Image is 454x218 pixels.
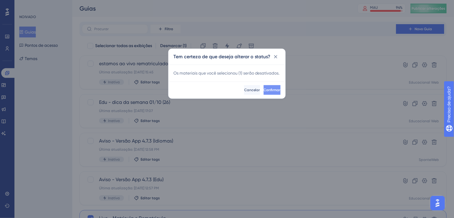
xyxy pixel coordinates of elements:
[173,71,280,75] span: Os materiais que você selecionou (1) serão desativados.
[264,88,281,92] span: Confirmar
[244,88,260,92] span: Cancelar
[14,2,50,9] span: Precisa de ajuda?
[429,194,447,212] iframe: UserGuiding AI Assistant Launcher
[173,53,271,60] h2: Tem certeza de que deseja alterar o status?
